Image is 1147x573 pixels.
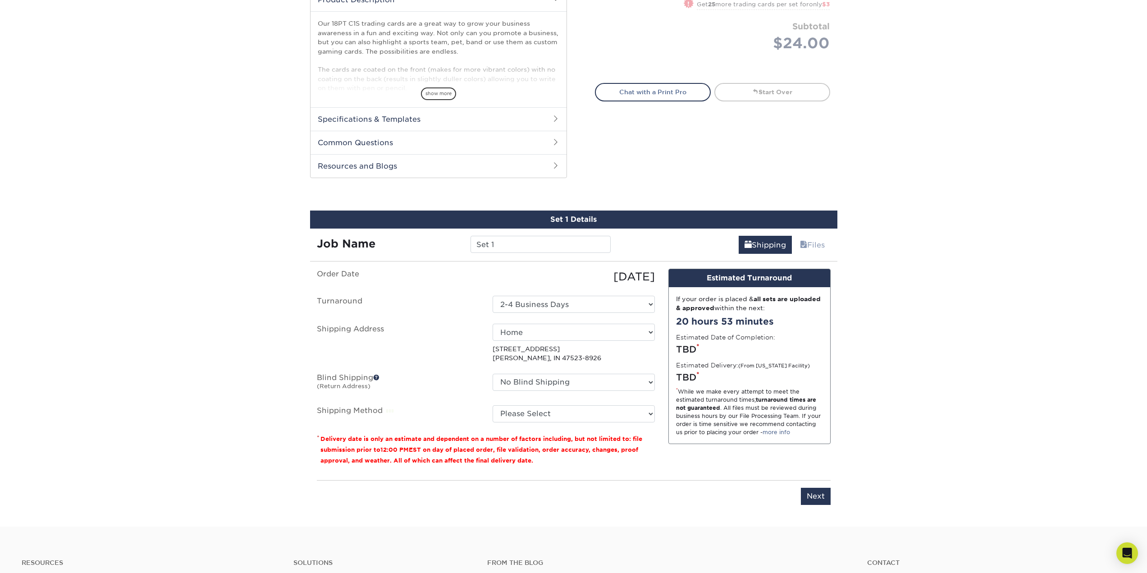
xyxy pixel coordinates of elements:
[676,343,823,356] div: TBD
[739,236,792,254] a: Shipping
[310,211,837,229] div: Set 1 Details
[867,559,1125,567] a: Contact
[676,333,775,342] label: Estimated Date of Completion:
[800,241,807,249] span: files
[794,236,831,254] a: Files
[745,241,752,249] span: shipping
[676,315,823,328] div: 20 hours 53 minutes
[421,87,456,100] span: show more
[487,559,843,567] h4: From the Blog
[738,363,810,369] small: (From [US_STATE] Facility)
[471,236,611,253] input: Enter a job name
[676,361,810,370] label: Estimated Delivery:
[486,269,662,285] div: [DATE]
[311,154,567,178] h2: Resources and Blogs
[311,131,567,154] h2: Common Questions
[676,294,823,313] div: If your order is placed & within the next:
[318,19,559,92] p: Our 18PT C1S trading cards are a great way to grow your business awareness in a fun and exciting ...
[293,559,474,567] h4: Solutions
[801,488,831,505] input: Next
[669,269,830,287] div: Estimated Turnaround
[317,383,370,390] small: (Return Address)
[22,559,280,567] h4: Resources
[311,107,567,131] h2: Specifications & Templates
[714,83,830,101] a: Start Over
[310,269,486,285] label: Order Date
[320,435,642,464] small: Delivery date is only an estimate and dependent on a number of factors including, but not limited...
[317,237,375,250] strong: Job Name
[676,371,823,384] div: TBD
[1116,542,1138,564] div: Open Intercom Messenger
[380,446,409,453] span: 12:00 PM
[310,296,486,313] label: Turnaround
[595,83,711,101] a: Chat with a Print Pro
[493,344,655,363] p: [STREET_ADDRESS] [PERSON_NAME], IN 47523-8926
[763,429,790,435] a: more info
[310,324,486,363] label: Shipping Address
[676,396,816,411] strong: turnaround times are not guaranteed
[310,405,486,422] label: Shipping Method
[310,374,486,394] label: Blind Shipping
[676,388,823,436] div: While we make every attempt to meet the estimated turnaround times; . All files must be reviewed ...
